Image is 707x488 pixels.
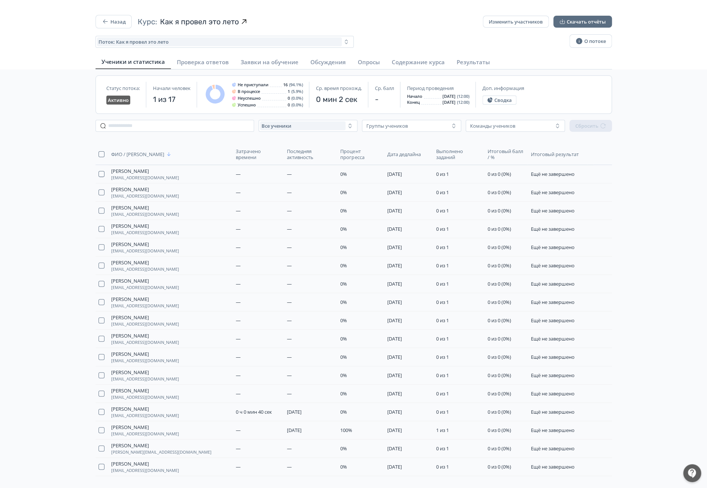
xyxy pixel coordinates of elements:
[387,317,402,324] span: [DATE]
[531,226,574,232] span: Ещё не завершено
[436,299,449,305] span: 0 из 1
[111,432,179,436] span: [EMAIL_ADDRESS][DOMAIN_NAME]
[287,147,334,162] button: Последняя активность
[111,241,179,253] button: [PERSON_NAME][EMAIL_ADDRESS][DOMAIN_NAME]
[111,212,179,217] span: [EMAIL_ADDRESS][DOMAIN_NAME]
[236,147,281,162] button: Затрачено времени
[470,123,515,129] div: Команды учеников
[488,147,525,162] button: Итоговый балл / %
[111,205,149,211] span: [PERSON_NAME]
[340,148,379,160] span: Процент прогресса
[236,390,241,397] span: —
[236,372,241,379] span: —
[238,103,256,107] span: Успешно
[111,351,179,363] button: [PERSON_NAME][EMAIL_ADDRESS][DOMAIN_NAME]
[236,354,241,360] span: —
[111,151,164,157] span: ФИО / [PERSON_NAME]
[236,408,272,415] span: 0 ч 0 мин 40 сек
[111,333,179,345] button: [PERSON_NAME][EMAIL_ADDRESS][DOMAIN_NAME]
[387,189,402,196] span: [DATE]
[387,150,422,159] button: Дата дедлайна
[287,408,301,415] span: [DATE]
[436,408,449,415] span: 0 из 1
[531,317,574,324] span: Ещё не завершено
[457,94,469,99] span: (12:00)
[436,226,449,232] span: 0 из 1
[291,103,303,107] span: (0.0%)
[436,354,449,360] span: 0 из 1
[111,358,179,363] span: [EMAIL_ADDRESS][DOMAIN_NAME]
[283,83,288,87] span: 16
[111,223,179,235] button: [PERSON_NAME][EMAIL_ADDRESS][DOMAIN_NAME]
[488,408,511,415] span: 0 из 0 (0%)
[387,151,421,157] span: Дата дедлайна
[236,226,241,232] span: —
[340,463,347,470] span: 0%
[288,89,290,94] span: 1
[488,299,511,305] span: 0 из 0 (0%)
[436,427,449,433] span: 1 из 1
[287,280,292,287] span: —
[387,335,402,342] span: [DATE]
[569,34,612,48] button: О потоке
[111,450,212,454] span: [PERSON_NAME][EMAIL_ADDRESS][DOMAIN_NAME]
[553,16,612,28] button: Скачать отчёты
[101,58,165,65] span: Ученики и статистика
[340,372,347,379] span: 0%
[340,408,347,415] span: 0%
[387,463,402,470] span: [DATE]
[238,89,260,94] span: В процессе
[111,322,179,326] span: [EMAIL_ADDRESS][DOMAIN_NAME]
[375,85,394,91] span: Ср. балл
[287,335,292,342] span: —
[111,223,149,229] span: [PERSON_NAME]
[488,189,511,196] span: 0 из 0 (0%)
[287,445,292,452] span: —
[531,299,574,305] span: Ещё не завершено
[111,351,149,357] span: [PERSON_NAME]
[340,262,347,269] span: 0%
[262,123,291,129] span: Все ученики
[436,189,449,196] span: 0 из 1
[436,280,449,287] span: 0 из 1
[236,189,241,196] span: —
[111,278,149,284] span: [PERSON_NAME]
[111,406,179,418] button: [PERSON_NAME][EMAIL_ADDRESS][DOMAIN_NAME]
[236,262,241,269] span: —
[488,445,511,452] span: 0 из 0 (0%)
[436,445,449,452] span: 0 из 1
[531,354,574,360] span: Ещё не завершено
[488,148,523,160] span: Итоговый балл / %
[160,16,239,27] span: Как я провел это лето
[387,207,402,214] span: [DATE]
[288,103,290,107] span: 0
[531,207,574,214] span: Ещё не завершено
[488,207,511,214] span: 0 из 0 (0%)
[436,335,449,342] span: 0 из 1
[436,171,449,177] span: 0 из 1
[288,96,290,100] span: 0
[287,317,292,324] span: —
[316,94,362,105] span: 0 мин 2 сек
[287,189,292,196] span: —
[287,226,292,232] span: —
[111,468,179,473] span: [EMAIL_ADDRESS][DOMAIN_NAME]
[236,244,241,251] span: —
[436,317,449,324] span: 0 из 1
[436,148,480,160] span: Выполнено заданий
[238,83,268,87] span: Не приступали
[387,244,402,251] span: [DATE]
[340,317,347,324] span: 0%
[340,335,347,342] span: 0%
[392,58,445,66] span: Содержание курса
[111,241,149,247] span: [PERSON_NAME]
[111,461,149,467] span: [PERSON_NAME]
[236,317,241,324] span: —
[111,150,173,159] button: ФИО / [PERSON_NAME]
[488,226,511,232] span: 0 из 0 (0%)
[375,94,394,105] span: -
[111,442,149,448] span: [PERSON_NAME]
[387,427,402,433] span: [DATE]
[236,280,241,287] span: —
[98,39,169,45] span: Поток: Как я провел это лето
